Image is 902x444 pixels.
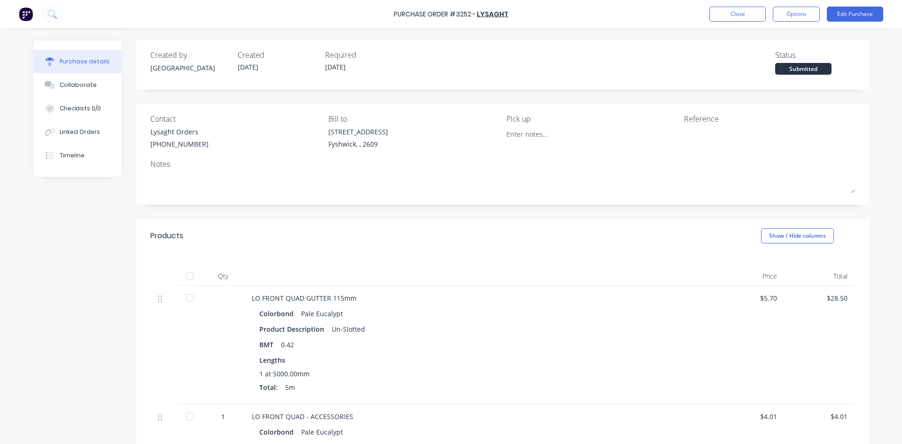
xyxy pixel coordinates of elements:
[775,49,855,61] div: Status
[60,57,110,66] div: Purchase details
[259,322,332,336] div: Product Description
[792,412,848,421] div: $4.01
[150,113,321,125] div: Contact
[259,425,297,439] div: Colorbond
[150,127,209,137] div: Lysaght Orders
[281,338,294,351] div: 0.42
[252,412,707,421] div: LO FRONT QUAD - ACCESSORIES
[259,307,297,320] div: Colorbond
[33,50,122,73] button: Purchase details
[60,151,85,160] div: Timeline
[259,338,281,351] div: BMT
[60,81,97,89] div: Collaborate
[202,267,244,286] div: Qty
[328,127,388,137] div: [STREET_ADDRESS]
[150,63,230,73] div: [GEOGRAPHIC_DATA]
[506,113,677,125] div: Pick up
[722,412,777,421] div: $4.01
[332,322,365,336] div: Un-Slotted
[285,382,295,392] span: 5m
[19,7,33,21] img: Factory
[60,128,100,136] div: Linked Orders
[477,9,508,19] a: Lysaght
[328,139,388,149] div: Fyshwick, , 2609
[506,127,592,141] input: Enter notes...
[238,49,318,61] div: Created
[259,369,310,379] span: 1 at 5000.00mm
[33,97,122,120] button: Checklists 0/0
[325,49,405,61] div: Required
[301,307,343,320] div: Pale Eucalypt
[328,113,499,125] div: Bill to
[773,7,820,22] button: Options
[792,293,848,303] div: $28.50
[33,120,122,144] button: Linked Orders
[150,139,209,149] div: [PHONE_NUMBER]
[785,267,855,286] div: Total
[210,412,237,421] div: 1
[259,382,278,392] span: Total:
[684,113,855,125] div: Reference
[150,230,183,241] div: Products
[150,49,230,61] div: Created by
[714,267,785,286] div: Price
[761,228,834,243] button: Show / Hide columns
[33,144,122,167] button: Timeline
[259,355,285,365] span: Lengths
[709,7,766,22] button: Close
[775,63,832,75] div: Submitted
[301,425,343,439] div: Pale Eucalypt
[60,104,101,113] div: Checklists 0/0
[827,7,883,22] button: Edit Purchase
[722,293,777,303] div: $5.70
[394,9,476,19] div: Purchase Order #3252 -
[252,293,707,303] div: LO FRONT QUAD GUTTER 115mm
[150,158,855,170] div: Notes
[33,73,122,97] button: Collaborate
